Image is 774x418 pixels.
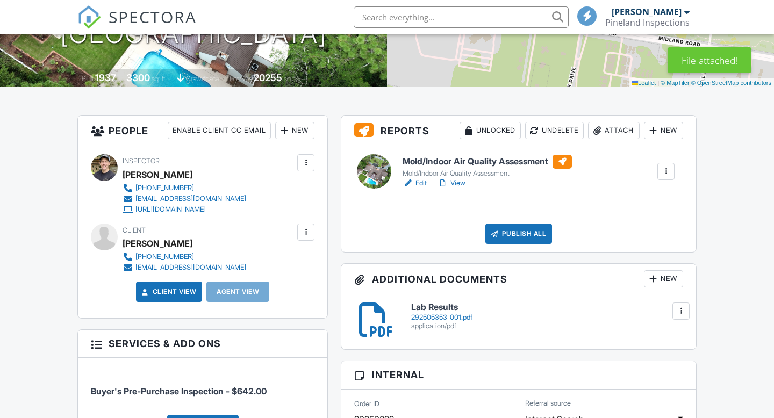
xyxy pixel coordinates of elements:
[135,263,246,272] div: [EMAIL_ADDRESS][DOMAIN_NAME]
[186,75,219,83] span: crawlspace
[230,75,252,83] span: Lot Size
[403,169,572,178] div: Mold/Indoor Air Quality Assessment
[123,183,246,193] a: [PHONE_NUMBER]
[91,366,314,406] li: Service: Buyer's Pre-Purchase Inspection
[411,302,683,312] h6: Lab Results
[135,184,194,192] div: [PHONE_NUMBER]
[275,122,314,139] div: New
[588,122,640,139] div: Attach
[152,75,167,83] span: sq. ft.
[438,178,465,189] a: View
[140,286,197,297] a: Client View
[77,15,197,37] a: SPECTORA
[411,313,683,322] div: 292505353_001.pdf
[341,264,696,294] h3: Additional Documents
[135,253,194,261] div: [PHONE_NUMBER]
[123,226,146,234] span: Client
[411,302,683,330] a: Lab Results 292505353_001.pdf application/pdf
[123,167,192,183] div: [PERSON_NAME]
[354,6,569,28] input: Search everything...
[644,122,683,139] div: New
[95,72,116,83] div: 1937
[109,5,197,28] span: SPECTORA
[403,178,427,189] a: Edit
[123,235,192,251] div: [PERSON_NAME]
[123,204,246,215] a: [URL][DOMAIN_NAME]
[91,386,267,397] span: Buyer's Pre-Purchase Inspection - $642.00
[78,116,327,146] h3: People
[691,80,771,86] a: © OpenStreetMap contributors
[168,122,271,139] div: Enable Client CC Email
[657,80,659,86] span: |
[341,116,696,146] h3: Reports
[632,80,656,86] a: Leaflet
[411,322,683,330] div: application/pdf
[403,155,572,178] a: Mold/Indoor Air Quality Assessment Mold/Indoor Air Quality Assessment
[605,17,690,28] div: Pineland Inspections
[661,80,690,86] a: © MapTiler
[525,399,571,408] label: Referral source
[123,193,246,204] a: [EMAIL_ADDRESS][DOMAIN_NAME]
[284,75,297,83] span: sq.ft.
[123,251,246,262] a: [PHONE_NUMBER]
[485,224,553,244] div: Publish All
[135,205,206,214] div: [URL][DOMAIN_NAME]
[82,75,94,83] span: Built
[644,270,683,287] div: New
[78,330,327,358] h3: Services & Add ons
[403,155,572,169] h6: Mold/Indoor Air Quality Assessment
[135,194,246,203] div: [EMAIL_ADDRESS][DOMAIN_NAME]
[341,361,696,389] h3: Internal
[354,399,379,409] label: Order ID
[460,122,521,139] div: Unlocked
[668,47,751,73] div: File attached!
[123,157,160,165] span: Inspector
[254,72,282,83] div: 20255
[612,6,682,17] div: [PERSON_NAME]
[525,122,584,139] div: Undelete
[123,262,246,273] a: [EMAIL_ADDRESS][DOMAIN_NAME]
[77,5,101,29] img: The Best Home Inspection Software - Spectora
[126,72,150,83] div: 3300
